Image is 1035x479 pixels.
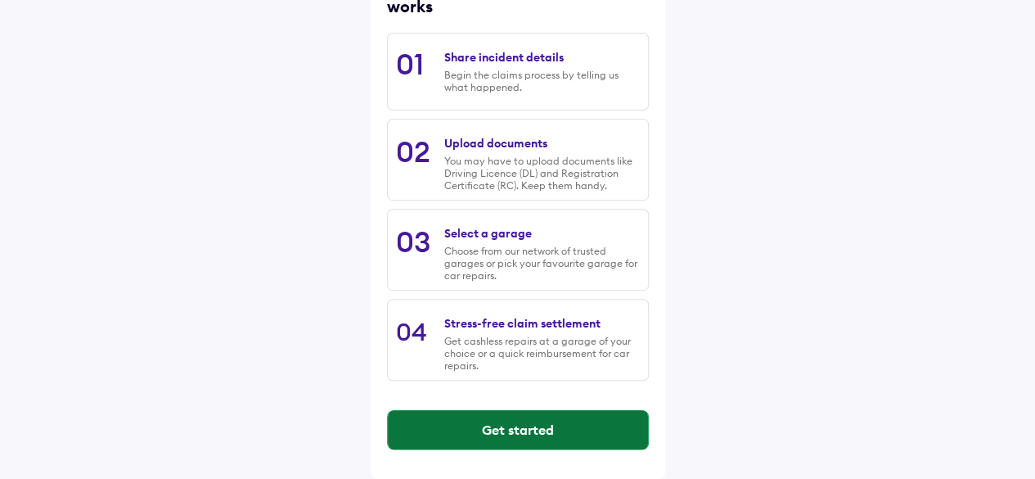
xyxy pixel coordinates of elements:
[396,133,430,169] div: 02
[388,410,648,450] button: Get started
[396,316,427,347] div: 04
[396,224,430,260] div: 03
[444,136,547,151] div: Upload documents
[444,155,639,192] div: You may have to upload documents like Driving Licence (DL) and Registration Certificate (RC). Kee...
[444,245,639,282] div: Choose from our network of trusted garages or pick your favourite garage for car repairs.
[396,46,424,82] div: 01
[444,69,639,93] div: Begin the claims process by telling us what happened.
[444,335,639,372] div: Get cashless repairs at a garage of your choice or a quick reimbursement for car repairs.
[444,316,601,331] div: Stress-free claim settlement
[444,226,532,241] div: Select a garage
[444,50,564,65] div: Share incident details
